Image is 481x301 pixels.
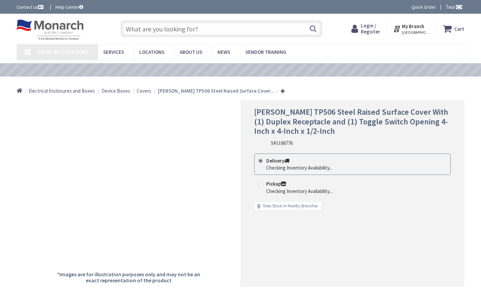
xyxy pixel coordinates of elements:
a: Login / Register [351,23,380,35]
span: Shop By Category [37,48,89,56]
a: Quick Order [412,4,436,10]
div: SKU: [271,139,293,146]
span: Services [103,49,124,55]
div: Checking Inventory Availability... [266,164,332,171]
a: Electrical Enclosures and Boxes [29,87,95,94]
strong: My Branch [402,23,424,29]
span: Tour [446,4,463,10]
div: Checking Inventory Availability... [266,188,332,195]
span: [PERSON_NAME] TP506 Steel Raised Surface Cover With (1) Duplex Receptacle and (1) Toggle Switch O... [254,107,448,136]
a: Cart [443,23,464,35]
strong: [PERSON_NAME] TP506 Steel Raised Surface Cover... [158,88,274,94]
a: Contact us [17,4,45,10]
a: Covers [137,87,151,94]
span: Vendor Training [246,49,286,55]
strong: Cart [454,23,464,35]
span: About Us [180,49,202,55]
img: Monarch Electric Company [17,19,84,40]
span: Locations [139,49,164,55]
a: VIEW OUR VIDEO TRAINING LIBRARY [177,67,294,74]
div: My Branch [GEOGRAPHIC_DATA], [GEOGRAPHIC_DATA] [393,23,430,35]
h5: *Images are for illustration purposes only and may not be an exact representation of the product [52,272,205,283]
a: Device Boxes [102,87,130,94]
span: 66776 [281,140,293,146]
a: View Stock in Nearby Branches [263,203,318,209]
strong: Pickup [266,181,286,187]
span: [GEOGRAPHIC_DATA], [GEOGRAPHIC_DATA] [402,30,430,35]
a: Help Center [55,4,83,10]
span: Login / Register [361,22,380,35]
span: News [217,49,230,55]
input: What are you looking for? [121,20,322,37]
strong: Delivery [266,158,289,164]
